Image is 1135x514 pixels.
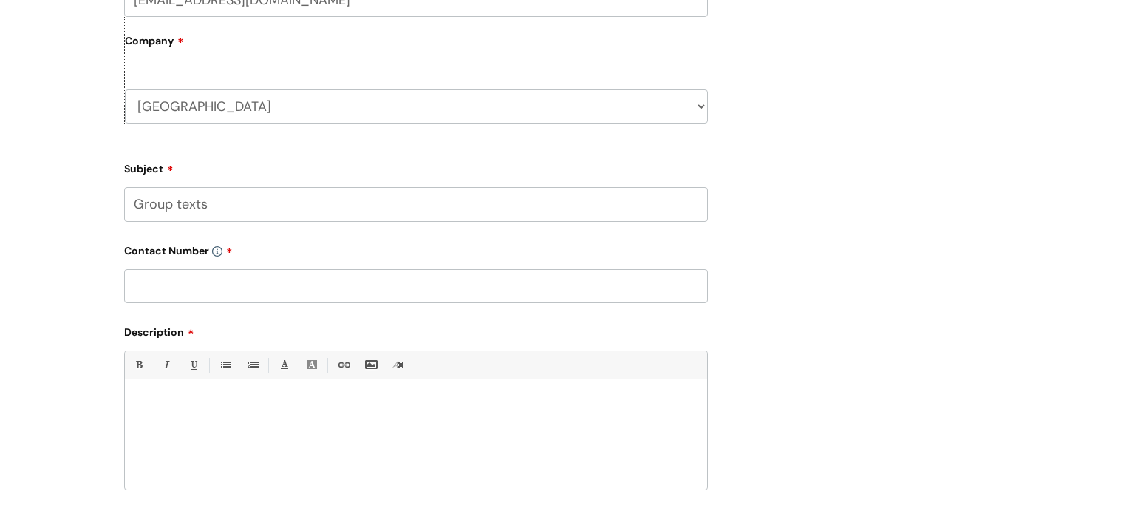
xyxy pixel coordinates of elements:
[184,356,202,374] a: Underline(Ctrl-U)
[275,356,293,374] a: Font Color
[124,158,708,175] label: Subject
[129,356,148,374] a: Bold (Ctrl-B)
[212,246,222,257] img: info-icon.svg
[124,240,708,257] label: Contact Number
[157,356,175,374] a: Italic (Ctrl-I)
[125,30,708,63] label: Company
[361,356,380,374] a: Insert Image...
[124,321,708,339] label: Description
[216,356,234,374] a: • Unordered List (Ctrl-Shift-7)
[334,356,352,374] a: Link
[243,356,262,374] a: 1. Ordered List (Ctrl-Shift-8)
[302,356,321,374] a: Back Color
[389,356,407,374] a: Remove formatting (Ctrl-\)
